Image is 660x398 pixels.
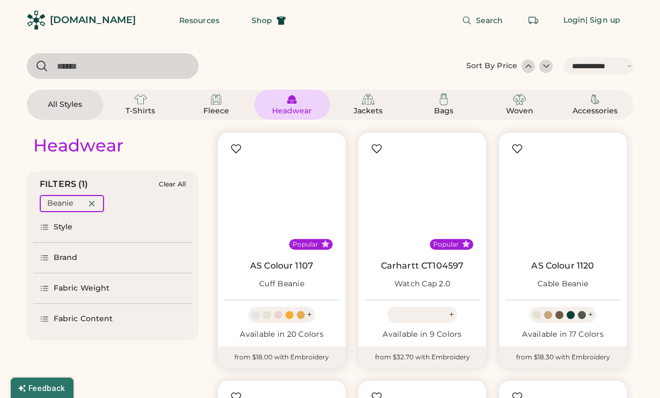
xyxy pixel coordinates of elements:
[259,279,304,290] div: Cuff Beanie
[433,240,459,249] div: Popular
[420,106,468,117] div: Bags
[585,15,620,26] div: | Sign up
[531,260,594,271] a: AS Colour 1120
[466,61,517,71] div: Sort By Price
[365,329,480,340] div: Available in 9 Colors
[41,99,89,110] div: All Styles
[54,252,78,263] div: Brand
[166,10,232,31] button: Resources
[50,13,136,27] div: [DOMAIN_NAME]
[437,93,450,106] img: Bags Icon
[54,222,73,233] div: Style
[495,106,544,117] div: Woven
[307,309,312,321] div: +
[134,93,147,106] img: T-Shirts Icon
[321,240,329,248] button: Popular Style
[499,346,627,368] div: from $18.30 with Embroidery
[239,10,299,31] button: Shop
[33,135,123,156] div: Headwear
[362,93,375,106] img: Jackets Icon
[285,93,298,106] img: Headwear Icon
[505,329,620,340] div: Available in 17 Colors
[365,139,480,254] img: Carhartt CT104597 Watch Cap 2.0
[27,11,46,30] img: Rendered Logo - Screens
[218,346,346,368] div: from $18.00 with Embroidery
[224,139,339,254] img: AS Colour 1107 Cuff Beanie
[462,240,470,248] button: Popular Style
[394,279,450,290] div: Watch Cap 2.0
[588,309,593,321] div: +
[563,15,586,26] div: Login
[224,329,339,340] div: Available in 20 Colors
[268,106,316,117] div: Headwear
[54,314,113,324] div: Fabric Content
[250,260,313,271] a: AS Colour 1107
[116,106,165,117] div: T-Shirts
[358,346,486,368] div: from $32.70 with Embroidery
[47,198,73,209] div: Beanie
[476,17,503,24] span: Search
[54,283,109,294] div: Fabric Weight
[571,106,619,117] div: Accessories
[505,139,620,254] img: AS Colour 1120 Cable Beanie
[159,180,186,188] div: Clear All
[449,10,516,31] button: Search
[252,17,272,24] span: Shop
[292,240,318,249] div: Popular
[589,93,602,106] img: Accessories Icon
[449,309,454,321] div: +
[210,93,223,106] img: Fleece Icon
[523,10,544,31] button: Retrieve an order
[40,178,89,191] div: FILTERS (1)
[538,279,588,290] div: Cable Beanie
[381,260,464,271] a: Carhartt CT104597
[344,106,392,117] div: Jackets
[513,93,526,106] img: Woven Icon
[192,106,240,117] div: Fleece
